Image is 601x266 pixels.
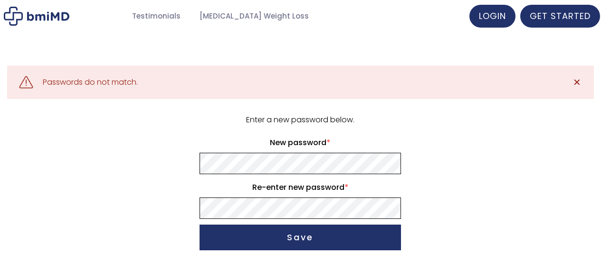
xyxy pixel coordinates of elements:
[4,7,69,26] img: My account
[132,11,181,22] span: Testimonials
[530,10,591,22] span: GET STARTED
[568,73,587,92] a: ✕
[479,10,506,22] span: LOGIN
[43,76,138,89] div: Passwords do not match.
[200,11,309,22] span: [MEDICAL_DATA] Weight Loss
[200,135,401,150] label: New password
[573,76,581,89] span: ✕
[190,7,318,26] a: [MEDICAL_DATA] Weight Loss
[198,113,402,127] p: Enter a new password below.
[200,225,401,250] button: Save
[123,7,190,26] a: Testimonials
[469,5,515,28] a: LOGIN
[200,180,401,195] label: Re-enter new password
[520,5,600,28] a: GET STARTED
